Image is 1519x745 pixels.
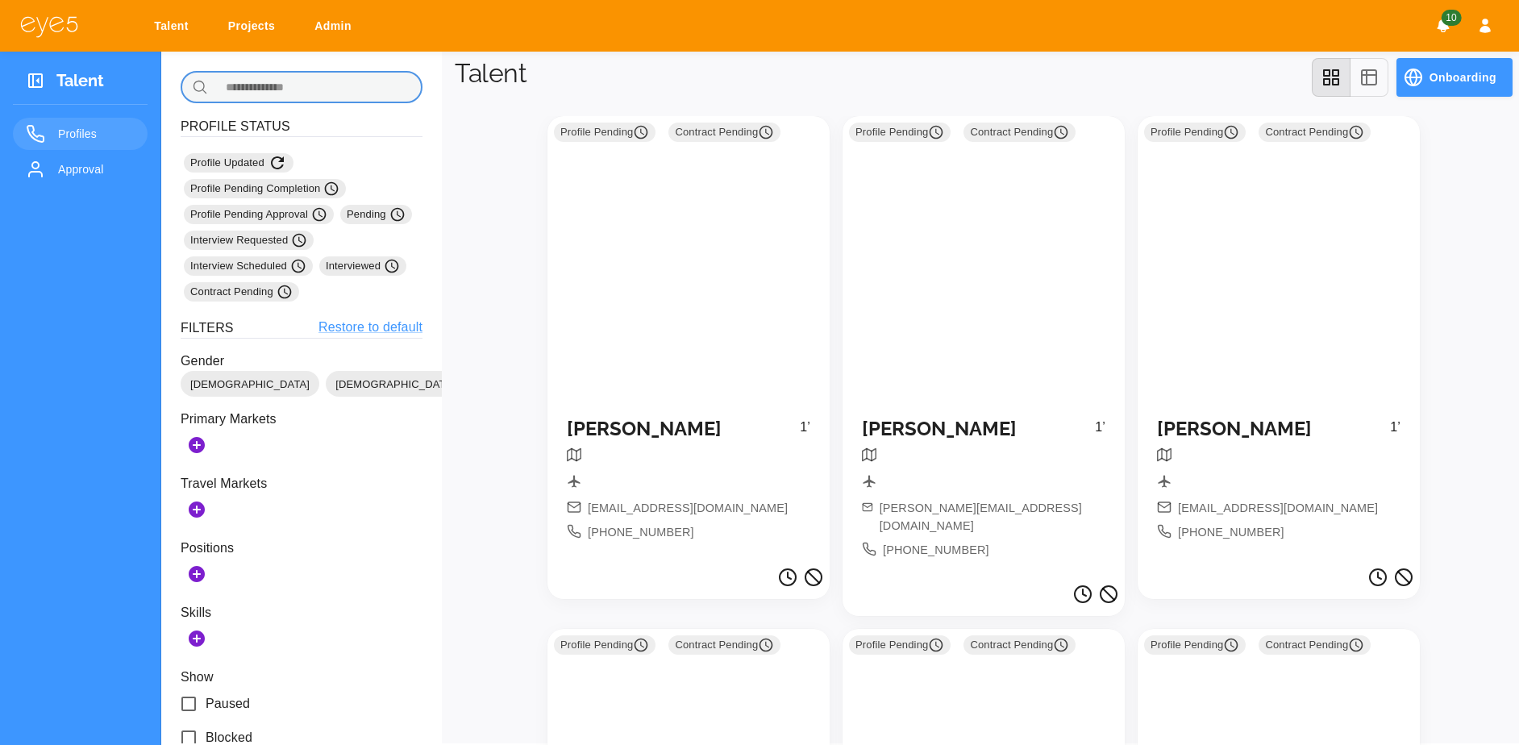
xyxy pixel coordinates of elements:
div: Interview Scheduled [184,256,313,276]
div: Pending [340,205,412,224]
h5: [PERSON_NAME] [862,418,1095,441]
span: Profile Pending [1151,637,1239,653]
a: Projects [218,11,291,41]
span: [PERSON_NAME][EMAIL_ADDRESS][DOMAIN_NAME] [880,500,1105,535]
button: Add Secondary Markets [181,493,213,526]
h5: [PERSON_NAME] [1157,418,1390,441]
div: Contract Pending [184,282,299,302]
span: Contract Pending [970,124,1069,140]
button: Add Positions [181,558,213,590]
h5: [PERSON_NAME] [567,418,800,441]
img: eye5 [19,15,79,38]
span: Contract Pending [190,284,293,300]
button: grid [1312,58,1350,97]
div: [DEMOGRAPHIC_DATA] [181,371,319,397]
span: [PHONE_NUMBER] [883,542,989,560]
p: Gender [181,352,422,371]
a: Approval [13,153,148,185]
a: Profiles [13,118,148,150]
button: table [1350,58,1388,97]
span: Interview Scheduled [190,258,306,274]
div: [DEMOGRAPHIC_DATA] [326,371,464,397]
span: Profile Pending Completion [190,181,339,197]
span: Profile Updated [190,153,287,173]
span: Profile Pending [1151,124,1239,140]
span: Contract Pending [1265,124,1364,140]
div: Interviewed [319,256,406,276]
span: Profile Pending [855,124,944,140]
p: Skills [181,603,422,622]
span: Interview Requested [190,232,307,248]
span: Pending [347,206,406,223]
p: 1’ [800,418,810,447]
p: Show [181,668,422,687]
div: Profile Pending Approval [184,205,334,224]
span: [DEMOGRAPHIC_DATA] [181,377,319,393]
button: Notifications [1429,11,1458,40]
span: Contract Pending [970,637,1069,653]
p: 1’ [1390,418,1400,447]
span: Profile Pending [855,637,944,653]
div: Profile Pending Completion [184,179,346,198]
p: Positions [181,539,422,558]
span: [EMAIL_ADDRESS][DOMAIN_NAME] [1178,500,1378,518]
h6: Profile Status [181,116,422,137]
span: 10 [1441,10,1461,26]
span: [DEMOGRAPHIC_DATA] [326,377,464,393]
button: Add Markets [181,429,213,461]
h1: Talent [455,58,526,89]
span: Contract Pending [675,637,774,653]
div: Interview Requested [184,231,314,250]
a: Talent [144,11,205,41]
span: Interviewed [326,258,400,274]
h6: Filters [181,318,234,338]
span: [EMAIL_ADDRESS][DOMAIN_NAME] [588,500,788,518]
a: Profile Pending Contract Pending [PERSON_NAME]1’[EMAIL_ADDRESS][DOMAIN_NAME][PHONE_NUMBER] [547,116,830,561]
button: Add Skills [181,622,213,655]
a: Profile Pending Contract Pending [PERSON_NAME]1’[PERSON_NAME][EMAIL_ADDRESS][DOMAIN_NAME][PHONE_N... [843,116,1125,578]
span: Profile Pending [560,637,649,653]
span: Paused [206,694,250,714]
div: Profile Updated [184,153,293,173]
a: Restore to default [318,318,422,338]
p: Primary Markets [181,410,422,429]
span: Profile Pending Approval [190,206,327,223]
span: Contract Pending [675,124,774,140]
p: 1’ [1095,418,1105,447]
span: Profiles [58,124,135,144]
span: [PHONE_NUMBER] [1178,524,1284,542]
a: Admin [304,11,368,41]
p: Travel Markets [181,474,422,493]
span: Profile Pending [560,124,649,140]
span: [PHONE_NUMBER] [588,524,694,542]
div: view [1312,58,1388,97]
span: Contract Pending [1265,637,1364,653]
h3: Talent [56,71,104,96]
span: Approval [58,160,135,179]
button: Onboarding [1396,58,1513,97]
a: Profile Pending Contract Pending [PERSON_NAME]1’[EMAIL_ADDRESS][DOMAIN_NAME][PHONE_NUMBER] [1138,116,1420,561]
